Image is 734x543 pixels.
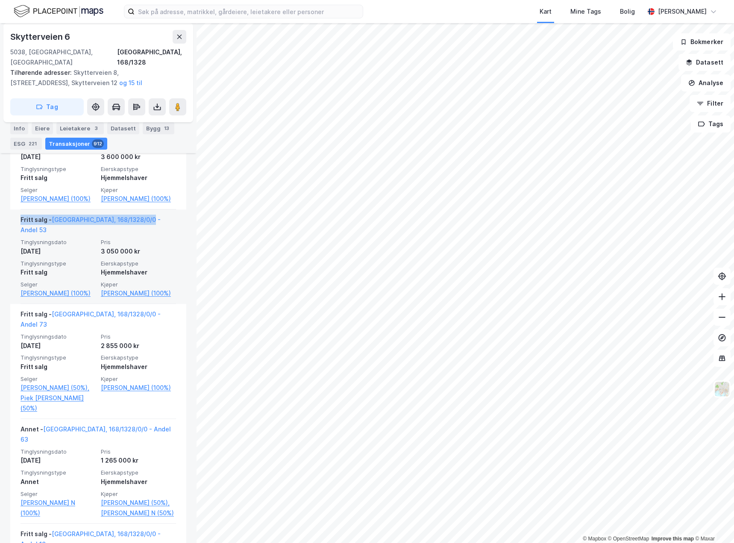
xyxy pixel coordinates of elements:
div: Leietakere [56,122,104,134]
div: Hjemmelshaver [101,362,176,372]
div: [PERSON_NAME] [658,6,707,17]
div: [DATE] [21,246,96,257]
span: Eierskapstype [101,260,176,267]
div: Fritt salg - [21,309,176,333]
span: Pris [101,239,176,246]
button: Tags [691,115,731,133]
span: Tinglysningstype [21,165,96,173]
div: Bygg [143,122,174,134]
div: Fritt salg [21,267,96,277]
img: Z [714,381,730,397]
button: Filter [690,95,731,112]
div: Fritt salg [21,173,96,183]
div: Datasett [107,122,139,134]
div: 3 [92,124,100,133]
div: Kontrollprogram for chat [691,502,734,543]
span: Selger [21,490,96,498]
a: OpenStreetMap [608,536,649,542]
button: Datasett [678,54,731,71]
div: 2 855 000 kr [101,341,176,351]
div: Mine Tags [570,6,601,17]
div: 1 265 000 kr [101,455,176,466]
span: Selger [21,375,96,383]
a: [PERSON_NAME] (50%), [101,498,176,508]
a: [GEOGRAPHIC_DATA], 168/1328/0/0 - Andel 73 [21,310,161,328]
a: [PERSON_NAME] (100%) [101,288,176,298]
div: Info [10,122,28,134]
a: [GEOGRAPHIC_DATA], 168/1328/0/0 - Andel 53 [21,216,161,233]
span: Kjøper [101,375,176,383]
button: Analyse [681,74,731,91]
div: [GEOGRAPHIC_DATA], 168/1328 [117,47,186,68]
div: Annet - [21,424,176,448]
span: Tinglysningsdato [21,333,96,340]
span: Tinglysningsdato [21,239,96,246]
div: 3 050 000 kr [101,246,176,257]
iframe: Chat Widget [691,502,734,543]
div: Hjemmelshaver [101,477,176,487]
a: [PERSON_NAME] N (100%) [21,498,96,518]
a: [PERSON_NAME] (100%) [101,383,176,393]
span: Kjøper [101,186,176,194]
input: Søk på adresse, matrikkel, gårdeiere, leietakere eller personer [135,5,363,18]
span: Eierskapstype [101,469,176,476]
span: Tinglysningstype [21,469,96,476]
div: ESG [10,138,42,150]
div: 3 600 000 kr [101,152,176,162]
a: [GEOGRAPHIC_DATA], 168/1328/0/0 - Andel 63 [21,425,171,443]
div: Transaksjoner [45,138,107,150]
span: Pris [101,333,176,340]
a: Improve this map [652,536,694,542]
span: Pris [101,448,176,455]
span: Eierskapstype [101,354,176,361]
div: Hjemmelshaver [101,267,176,277]
span: Tinglysningstype [21,260,96,267]
span: Selger [21,186,96,194]
span: Eierskapstype [101,165,176,173]
span: Tinglysningstype [21,354,96,361]
div: 13 [162,124,171,133]
a: [PERSON_NAME] (100%) [21,288,96,298]
span: Kjøper [101,490,176,498]
div: 5038, [GEOGRAPHIC_DATA], [GEOGRAPHIC_DATA] [10,47,117,68]
a: Mapbox [583,536,606,542]
div: 912 [92,139,104,148]
div: [DATE] [21,455,96,466]
div: Hjemmelshaver [101,173,176,183]
a: [PERSON_NAME] (100%) [101,194,176,204]
span: Tinglysningsdato [21,448,96,455]
div: 221 [27,139,38,148]
div: Annet [21,477,96,487]
a: [PERSON_NAME] (100%) [21,194,96,204]
img: logo.f888ab2527a4732fd821a326f86c7f29.svg [14,4,103,19]
span: Tilhørende adresser: [10,69,73,76]
span: Kjøper [101,281,176,288]
div: Fritt salg [21,362,96,372]
a: [PERSON_NAME] N (50%) [101,508,176,518]
div: Eiere [32,122,53,134]
button: Bokmerker [673,33,731,50]
span: Selger [21,281,96,288]
a: [PERSON_NAME] (50%), [21,383,96,393]
div: Skytterveien 8, [STREET_ADDRESS], Skytterveien 12 [10,68,179,88]
div: [DATE] [21,341,96,351]
div: Kart [540,6,552,17]
div: Skytterveien 6 [10,30,72,44]
div: Fritt salg - [21,215,176,239]
button: Tag [10,98,84,115]
a: Piek [PERSON_NAME] (50%) [21,393,96,413]
div: [DATE] [21,152,96,162]
div: Bolig [620,6,635,17]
